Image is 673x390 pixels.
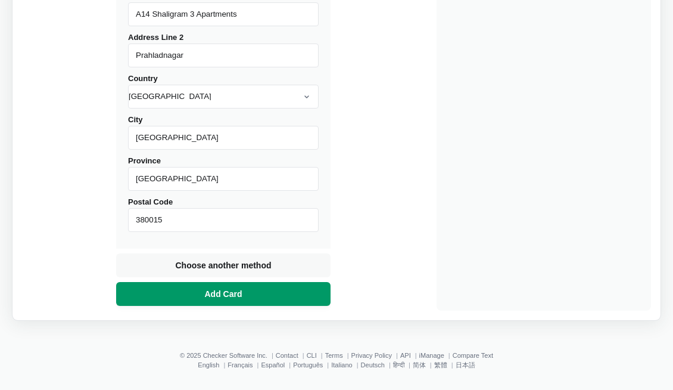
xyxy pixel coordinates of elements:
input: Postal Code [128,208,319,232]
input: Address Line 2 [128,44,319,67]
a: CLI [307,352,317,359]
a: Privacy Policy [351,352,392,359]
a: 简体 [413,361,426,369]
a: Deutsch [361,361,385,369]
input: City [128,126,319,150]
a: Español [261,361,285,369]
a: API [400,352,411,359]
li: © 2025 Checker Software Inc. [180,352,276,359]
a: Contact [276,352,298,359]
button: Choose another method [116,253,331,277]
a: Français [228,361,253,369]
label: Country [128,74,319,109]
a: iManage [419,352,444,359]
a: Português [293,361,323,369]
a: Terms [325,352,343,359]
label: Address Line 2 [128,33,319,67]
button: Add Card [116,282,331,306]
input: Province [128,167,319,191]
label: City [128,115,319,150]
a: 日本語 [456,361,475,369]
a: हिन्दी [393,361,404,369]
a: 繁體 [434,361,447,369]
label: Province [128,156,319,191]
span: Choose another method [173,259,273,271]
a: English [198,361,219,369]
span: Add Card [202,288,245,300]
input: Address Line 1 [128,2,319,26]
a: Compare Text [453,352,493,359]
select: Country [128,85,319,109]
label: Postal Code [128,197,319,232]
a: Italiano [331,361,352,369]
